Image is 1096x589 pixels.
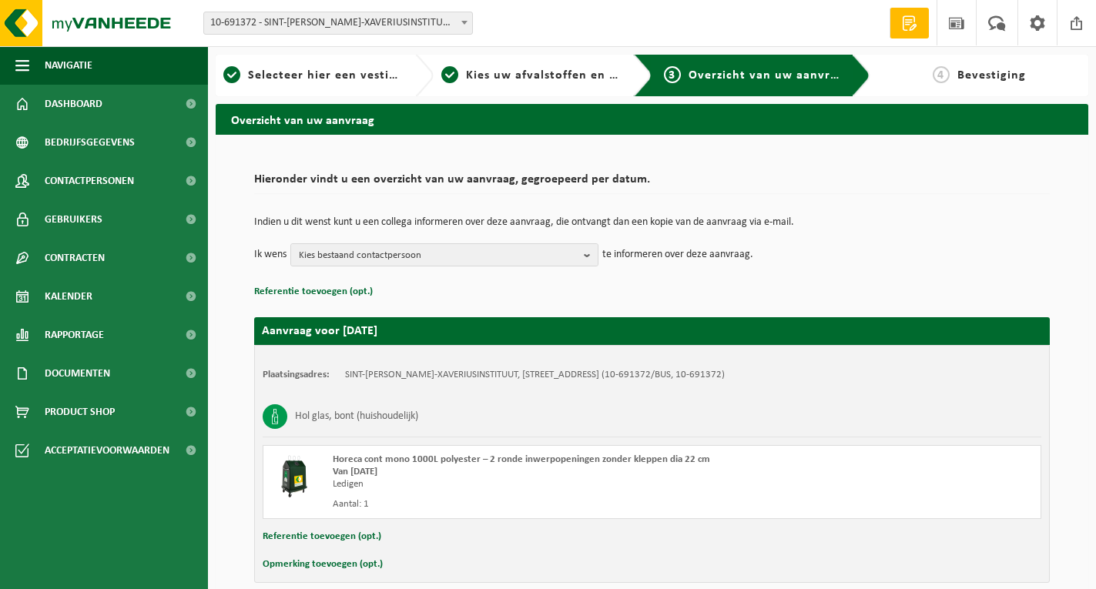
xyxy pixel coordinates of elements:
td: SINT-[PERSON_NAME]-XAVERIUSINSTITUUT, [STREET_ADDRESS] (10-691372/BUS, 10-691372) [345,369,725,381]
a: 1Selecteer hier een vestiging [223,66,403,85]
span: Contactpersonen [45,162,134,200]
strong: Aanvraag voor [DATE] [262,325,377,337]
h2: Hieronder vindt u een overzicht van uw aanvraag, gegroepeerd per datum. [254,173,1050,194]
span: 4 [933,66,950,83]
span: Product Shop [45,393,115,431]
span: 1 [223,66,240,83]
h3: Hol glas, bont (huishoudelijk) [295,404,418,429]
span: Navigatie [45,46,92,85]
button: Referentie toevoegen (opt.) [254,282,373,302]
p: Ik wens [254,243,287,266]
span: Documenten [45,354,110,393]
span: Bedrijfsgegevens [45,123,135,162]
a: 2Kies uw afvalstoffen en recipiënten [441,66,621,85]
span: 2 [441,66,458,83]
span: Dashboard [45,85,102,123]
span: Selecteer hier een vestiging [248,69,414,82]
span: Rapportage [45,316,104,354]
span: Kalender [45,277,92,316]
button: Kies bestaand contactpersoon [290,243,598,266]
span: Acceptatievoorwaarden [45,431,169,470]
span: 3 [664,66,681,83]
strong: Plaatsingsadres: [263,370,330,380]
span: Gebruikers [45,200,102,239]
span: 10-691372 - SINT-FRANCISCUS-XAVERIUSINSTITUUT - BRUGGE [204,12,472,34]
p: te informeren over deze aanvraag. [602,243,753,266]
div: Aantal: 1 [333,498,714,510]
strong: Van [DATE] [333,467,377,477]
img: CR-HR-1C-1000-PES-01.png [271,453,317,500]
span: 10-691372 - SINT-FRANCISCUS-XAVERIUSINSTITUUT - BRUGGE [203,12,473,35]
span: Kies bestaand contactpersoon [299,244,578,267]
button: Referentie toevoegen (opt.) [263,527,381,547]
span: Contracten [45,239,105,277]
span: Horeca cont mono 1000L polyester – 2 ronde inwerpopeningen zonder kleppen dia 22 cm [333,454,710,464]
h2: Overzicht van uw aanvraag [216,104,1088,134]
span: Overzicht van uw aanvraag [689,69,851,82]
p: Indien u dit wenst kunt u een collega informeren over deze aanvraag, die ontvangt dan een kopie v... [254,217,1050,228]
span: Bevestiging [957,69,1026,82]
button: Opmerking toevoegen (opt.) [263,554,383,574]
span: Kies uw afvalstoffen en recipiënten [466,69,678,82]
div: Ledigen [333,478,714,490]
